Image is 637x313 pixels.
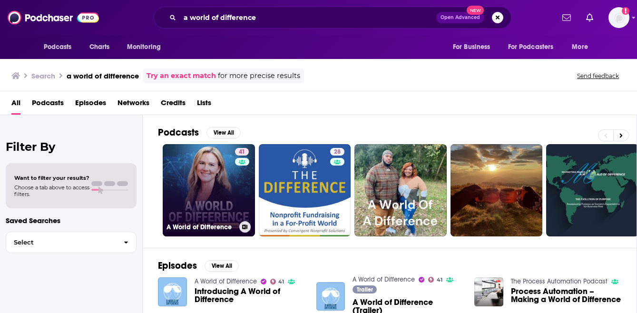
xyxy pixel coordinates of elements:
[353,275,415,284] a: A World of Difference
[316,282,345,311] img: A World of Difference (Trailer)
[259,144,351,236] a: 28
[44,40,72,54] span: Podcasts
[32,95,64,115] a: Podcasts
[14,175,89,181] span: Want to filter your results?
[582,10,597,26] a: Show notifications dropdown
[446,38,502,56] button: open menu
[154,7,511,29] div: Search podcasts, credits, & more...
[11,95,20,115] a: All
[270,279,284,284] a: 41
[14,184,89,197] span: Choose a tab above to access filters.
[572,40,588,54] span: More
[608,7,629,28] img: User Profile
[453,40,490,54] span: For Business
[441,15,480,20] span: Open Advanced
[180,10,436,25] input: Search podcasts, credits, & more...
[6,140,137,154] h2: Filter By
[357,287,373,293] span: Trailer
[622,7,629,15] svg: Add a profile image
[158,277,187,306] img: Introducing A World of Difference
[437,278,442,282] span: 41
[565,38,600,56] button: open menu
[197,95,211,115] a: Lists
[83,38,116,56] a: Charts
[195,277,257,285] a: A World of Difference
[511,277,608,285] a: The Process Automation Podcast
[6,232,137,253] button: Select
[278,280,284,284] span: 41
[31,71,55,80] h3: Search
[37,38,84,56] button: open menu
[235,148,249,156] a: 41
[436,12,484,23] button: Open AdvancedNew
[559,10,575,26] a: Show notifications dropdown
[511,287,621,303] a: Process Automation – Making a World of Difference
[67,71,139,80] h3: a world of difference
[218,70,300,81] span: for more precise results
[574,72,622,80] button: Send feedback
[608,7,629,28] span: Logged in as broadleafbooks_
[195,287,305,303] a: Introducing A World of Difference
[206,127,241,138] button: View All
[158,127,199,138] h2: Podcasts
[127,40,161,54] span: Monitoring
[502,38,568,56] button: open menu
[161,95,186,115] a: Credits
[158,127,241,138] a: PodcastsView All
[6,239,116,245] span: Select
[75,95,106,115] a: Episodes
[8,9,99,27] img: Podchaser - Follow, Share and Rate Podcasts
[163,144,255,236] a: 41A World of Difference
[334,147,341,157] span: 28
[89,40,110,54] span: Charts
[158,260,197,272] h2: Episodes
[428,277,442,283] a: 41
[118,95,149,115] a: Networks
[158,260,239,272] a: EpisodesView All
[6,216,137,225] p: Saved Searches
[330,148,344,156] a: 28
[608,7,629,28] button: Show profile menu
[467,6,484,15] span: New
[147,70,216,81] a: Try an exact match
[167,223,235,231] h3: A World of Difference
[239,147,245,157] span: 41
[120,38,173,56] button: open menu
[474,277,503,306] img: Process Automation – Making a World of Difference
[508,40,554,54] span: For Podcasters
[205,260,239,272] button: View All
